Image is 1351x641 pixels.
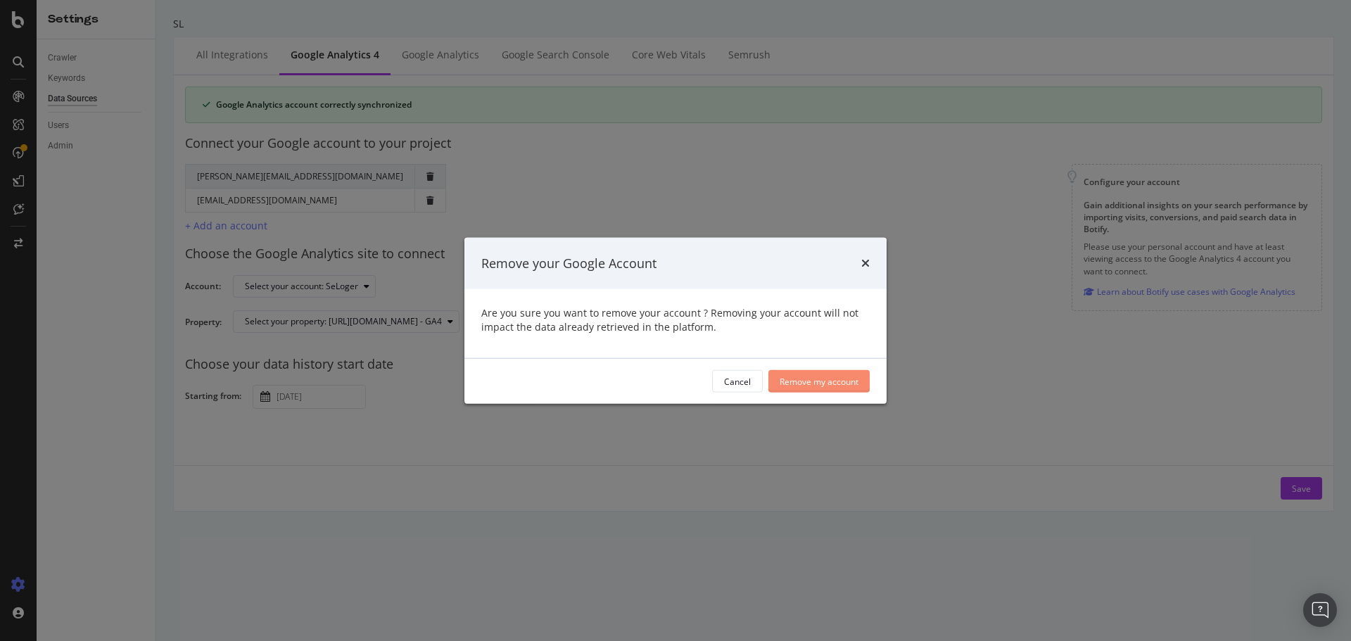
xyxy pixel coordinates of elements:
[1303,593,1337,627] div: Open Intercom Messenger
[481,254,657,272] div: Remove your Google Account
[724,375,751,387] div: Cancel
[768,370,870,393] button: Remove my account
[780,375,858,387] div: Remove my account
[481,306,870,334] p: Are you sure you want to remove your account ? Removing your account will not impact the data alr...
[712,370,763,393] button: Cancel
[464,237,887,404] div: modal
[861,254,870,272] div: times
